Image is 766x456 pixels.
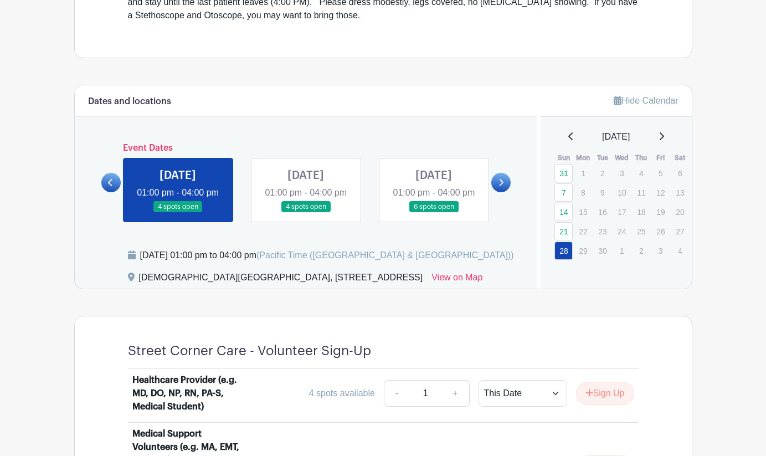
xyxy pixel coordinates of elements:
[441,380,469,407] a: +
[632,203,650,221] p: 18
[593,223,611,240] p: 23
[554,242,573,260] a: 28
[256,250,514,260] span: (Pacific Time ([GEOGRAPHIC_DATA] & [GEOGRAPHIC_DATA]))
[671,242,689,259] p: 4
[613,203,631,221] p: 17
[613,184,631,201] p: 10
[651,203,670,221] p: 19
[632,242,650,259] p: 2
[573,152,593,163] th: Mon
[651,184,670,201] p: 12
[631,152,651,163] th: Thu
[593,203,611,221] p: 16
[612,152,631,163] th: Wed
[651,165,670,182] p: 5
[671,165,689,182] p: 6
[651,242,670,259] p: 3
[554,203,573,221] a: 14
[574,165,592,182] p: 1
[671,223,689,240] p: 27
[576,382,634,405] button: Sign Up
[132,373,245,413] div: Healthcare Provider (e.g. MD, DO, NP, RN, PA-S, Medical Student)
[554,164,573,182] a: 31
[602,130,630,144] span: [DATE]
[574,184,592,201] p: 8
[309,387,375,400] div: 4 spots available
[128,343,371,359] h4: Street Corner Care - Volunteer Sign-Up
[139,271,423,289] div: [DEMOGRAPHIC_DATA][GEOGRAPHIC_DATA], [STREET_ADDRESS]
[632,184,650,201] p: 11
[670,152,690,163] th: Sat
[593,152,612,163] th: Tue
[554,222,573,240] a: 21
[613,165,631,182] p: 3
[574,203,592,221] p: 15
[121,143,492,153] h6: Event Dates
[593,184,611,201] p: 9
[574,242,592,259] p: 29
[632,223,650,240] p: 25
[632,165,650,182] p: 4
[593,165,611,182] p: 2
[671,203,689,221] p: 20
[651,223,670,240] p: 26
[431,271,482,289] a: View on Map
[613,242,631,259] p: 1
[671,184,689,201] p: 13
[554,152,573,163] th: Sun
[88,96,171,107] h6: Dates and locations
[574,223,592,240] p: 22
[554,183,573,202] a: 7
[384,380,409,407] a: -
[613,223,631,240] p: 24
[593,242,611,259] p: 30
[614,96,678,105] a: Hide Calendar
[140,249,514,262] div: [DATE] 01:00 pm to 04:00 pm
[651,152,670,163] th: Fri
